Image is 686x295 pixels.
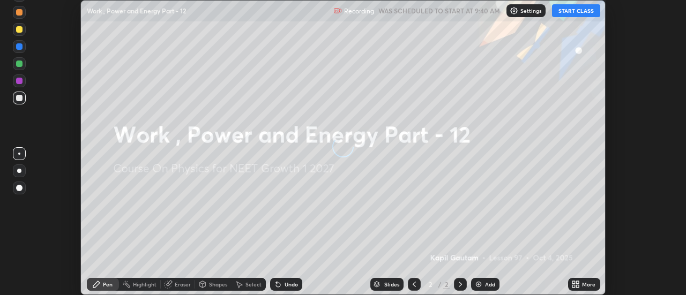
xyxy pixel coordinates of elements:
div: Highlight [133,282,156,287]
div: Add [485,282,495,287]
div: Pen [103,282,113,287]
div: Shapes [209,282,227,287]
img: add-slide-button [474,280,483,289]
p: Recording [344,7,374,15]
div: / [438,281,441,288]
div: Eraser [175,282,191,287]
h5: WAS SCHEDULED TO START AT 9:40 AM [378,6,500,16]
div: 2 [443,279,450,289]
p: Work , Power and Energy Part - 12 [87,6,186,15]
img: recording.375f2c34.svg [333,6,342,15]
p: Settings [520,8,541,13]
div: Select [245,282,262,287]
div: Slides [384,282,399,287]
img: class-settings-icons [510,6,518,15]
button: START CLASS [552,4,600,17]
div: 2 [425,281,436,288]
div: More [582,282,595,287]
div: Undo [285,282,298,287]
